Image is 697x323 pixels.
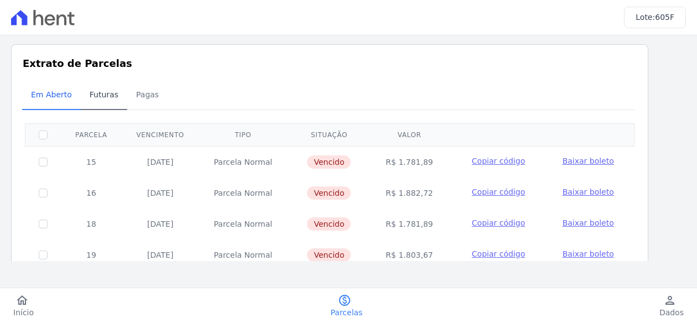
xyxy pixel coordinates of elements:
i: paid [338,294,351,307]
a: Em Aberto [22,81,81,110]
td: Parcela Normal [199,209,287,239]
th: Valor [371,123,448,146]
h3: Extrato de Parcelas [23,56,637,71]
span: Copiar código [472,249,525,258]
span: Vencido [307,217,351,231]
span: Copiar código [472,187,525,196]
span: Início [13,307,34,318]
span: Baixar boleto [563,157,614,165]
td: Parcela Normal [199,178,287,209]
span: Vencido [307,248,351,262]
a: Futuras [81,81,127,110]
span: Em Aberto [24,84,79,106]
span: Futuras [83,84,125,106]
a: paidParcelas [318,294,376,318]
td: 18 [61,209,122,239]
td: R$ 1.781,89 [371,146,448,178]
td: R$ 1.781,89 [371,209,448,239]
th: Vencimento [122,123,199,146]
td: 16 [61,178,122,209]
td: R$ 1.882,72 [371,178,448,209]
span: Baixar boleto [563,218,614,227]
td: 19 [61,239,122,270]
i: home [15,294,29,307]
span: Parcelas [331,307,363,318]
a: personDados [646,294,697,318]
span: Dados [659,307,684,318]
span: Vencido [307,155,351,169]
td: [DATE] [122,209,199,239]
td: [DATE] [122,146,199,178]
a: Baixar boleto [563,217,614,228]
td: [DATE] [122,239,199,270]
span: Copiar código [472,157,525,165]
th: Situação [287,123,371,146]
a: Pagas [127,81,168,110]
td: R$ 1.803,67 [371,239,448,270]
td: [DATE] [122,178,199,209]
i: person [663,294,677,307]
button: Copiar código [461,155,535,166]
span: Baixar boleto [563,187,614,196]
td: Parcela Normal [199,239,287,270]
a: Baixar boleto [563,155,614,166]
td: Parcela Normal [199,146,287,178]
td: 15 [61,146,122,178]
button: Copiar código [461,217,535,228]
button: Copiar código [461,186,535,197]
button: Copiar código [461,248,535,259]
a: Baixar boleto [563,248,614,259]
span: Pagas [129,84,165,106]
span: Baixar boleto [563,249,614,258]
span: Copiar código [472,218,525,227]
span: 605F [655,13,674,22]
th: Parcela [61,123,122,146]
a: Baixar boleto [563,186,614,197]
span: Vencido [307,186,351,200]
th: Tipo [199,123,287,146]
h3: Lote: [636,12,674,23]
